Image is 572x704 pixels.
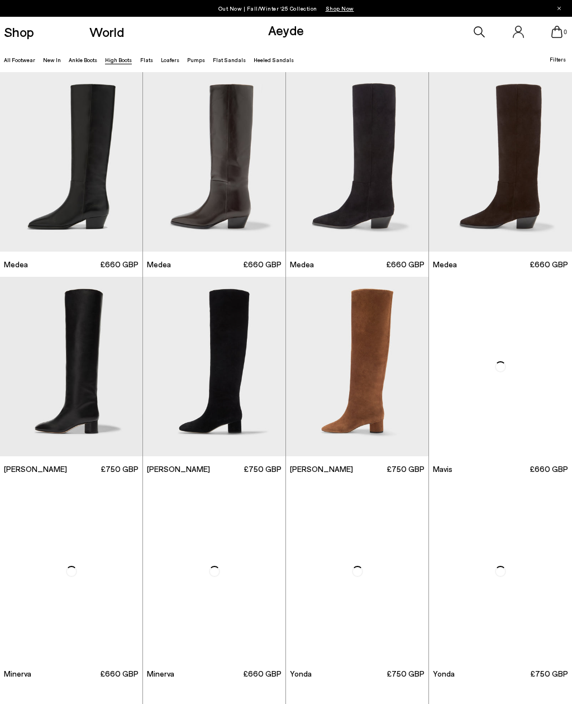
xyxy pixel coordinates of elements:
span: Filters [550,56,566,63]
span: 0 [563,29,568,35]
img: Minerva High Cowboy Boots [143,481,285,661]
span: [PERSON_NAME] [4,464,67,475]
a: Loafers [161,56,179,63]
span: Yonda [433,668,455,679]
span: £660 GBP [386,259,425,270]
span: £750 GBP [387,668,425,679]
a: [PERSON_NAME] £750 GBP [286,456,428,481]
a: Yonda £750 GBP [286,661,428,686]
span: £660 GBP [530,259,568,270]
img: Willa Suede Over-Knee Boots [143,277,285,456]
a: Flat Sandals [213,56,246,63]
img: Medea Suede Knee-High Boots [429,72,572,252]
a: Pumps [187,56,205,63]
img: Willa Suede Knee-High Boots [286,277,428,456]
span: £660 GBP [243,259,282,270]
a: Shop [4,25,34,39]
span: Mavis [433,464,452,475]
img: Medea Knee-High Boots [143,72,285,252]
a: Medea £660 GBP [143,252,285,277]
p: Out Now | Fall/Winter ‘25 Collection [218,3,354,14]
span: [PERSON_NAME] [290,464,353,475]
span: [PERSON_NAME] [147,464,210,475]
a: 0 [551,26,563,38]
span: Medea [290,259,314,270]
a: Mavis £660 GBP [429,456,572,481]
span: Minerva [4,668,31,679]
span: £750 GBP [530,668,568,679]
a: Ankle Boots [69,56,97,63]
span: £750 GBP [101,464,139,475]
img: Yonda Leather Over-Knee Boots [429,481,572,661]
span: Minerva [147,668,174,679]
a: High Boots [105,56,132,63]
a: Medea £660 GBP [286,252,428,277]
span: Medea [433,259,457,270]
span: £660 GBP [100,668,139,679]
a: All Footwear [4,56,35,63]
span: £660 GBP [243,668,282,679]
img: Mavis Lace-Up High Boots [429,277,572,456]
span: Navigate to /collections/new-in [326,5,354,12]
span: Medea [147,259,171,270]
a: New In [43,56,61,63]
a: [PERSON_NAME] £750 GBP [143,456,285,481]
a: Medea £660 GBP [429,252,572,277]
a: Minerva £660 GBP [143,661,285,686]
span: £660 GBP [100,259,139,270]
a: World [89,25,124,39]
span: £660 GBP [530,464,568,475]
span: Medea [4,259,28,270]
span: £750 GBP [244,464,282,475]
img: Medea Suede Knee-High Boots [286,72,428,252]
span: Yonda [290,668,312,679]
span: £750 GBP [387,464,425,475]
a: Heeled Sandals [254,56,294,63]
a: Flats [140,56,153,63]
img: Yonda Leather Over-Knee Boots [286,481,428,661]
a: Yonda £750 GBP [429,661,572,686]
a: Aeyde [268,22,304,38]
